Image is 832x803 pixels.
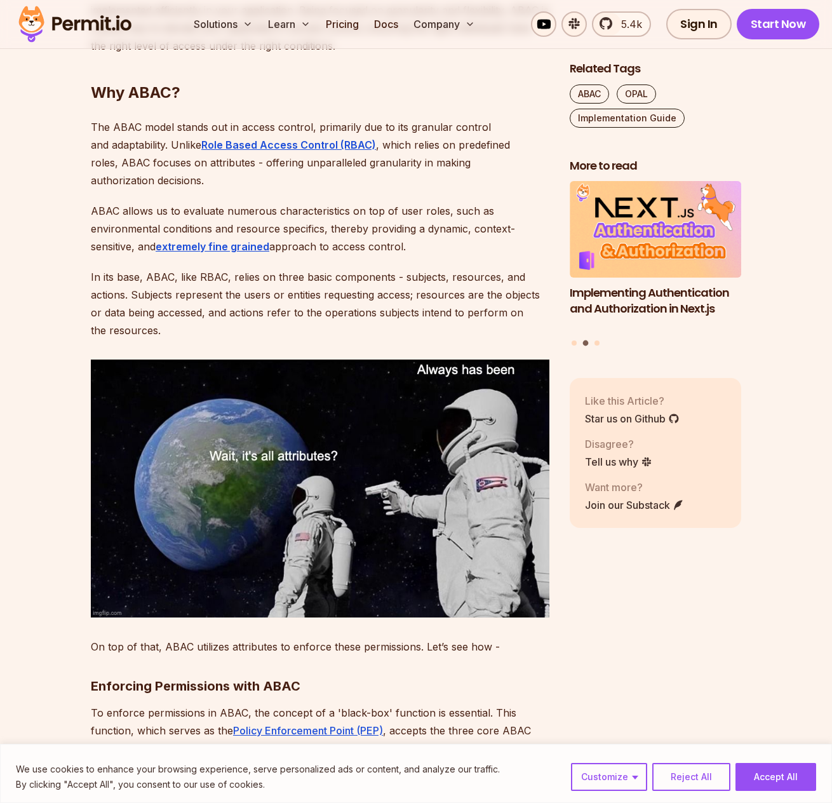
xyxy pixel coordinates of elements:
a: Star us on Github [585,411,680,426]
h2: More to read [570,158,741,174]
h2: Related Tags [570,61,741,77]
p: ABAC allows us to evaluate numerous characteristics on top of user roles, such as environmental c... [91,202,549,255]
a: OPAL [617,84,656,104]
button: Go to slide 3 [594,341,600,346]
strong: Why ABAC? [91,83,180,102]
button: Learn [263,11,316,37]
p: Want more? [585,480,684,495]
a: Role Based Access Control (RBAC) [201,138,376,151]
a: Docs [369,11,403,37]
button: Customize [571,763,647,791]
a: Implementation Guide [570,109,685,128]
a: ABAC [570,84,609,104]
div: Posts [570,182,741,348]
a: extremely fine grained [156,240,269,253]
p: Like this Article? [585,393,680,408]
button: Solutions [189,11,258,37]
h3: Implementing Authentication and Authorization in Next.js [570,285,741,317]
strong: Enforcing Permissions with ABAC [91,678,300,694]
p: We use cookies to enhance your browsing experience, serve personalized ads or content, and analyz... [16,762,500,777]
img: Permit logo [13,3,137,46]
button: Go to slide 2 [583,341,589,346]
a: Policy Enforcement Point (PEP) [233,724,383,737]
img: Implementing Authentication and Authorization in Next.js [570,182,741,278]
a: Sign In [666,9,732,39]
button: Company [408,11,480,37]
a: Pricing [321,11,364,37]
img: 89et2q.jpg [91,360,549,617]
button: Accept All [735,763,816,791]
a: 5.4k [592,11,651,37]
p: On top of that, ABAC utilizes attributes to enforce these permissions. Let’s see how - [91,638,549,656]
li: 2 of 3 [570,182,741,333]
span: 5.4k [614,17,642,32]
a: Join our Substack [585,497,684,513]
p: In its base, ABAC, like RBAC, relies on three basic components - subjects, resources, and actions... [91,268,549,339]
a: Start Now [737,9,820,39]
button: Go to slide 1 [572,341,577,346]
p: By clicking "Accept All", you consent to our use of cookies. [16,777,500,792]
button: Reject All [652,763,730,791]
a: Tell us why [585,454,652,469]
p: Disagree? [585,436,652,452]
p: The ABAC model stands out in access control, primarily due to its granular control and adaptabili... [91,118,549,189]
